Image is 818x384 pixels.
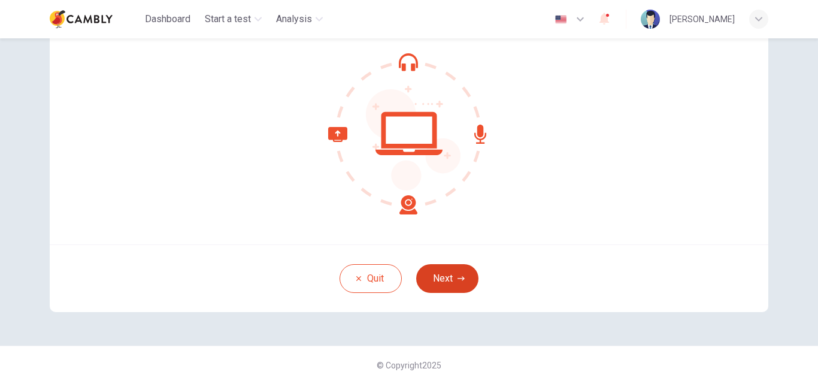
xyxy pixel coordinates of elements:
[200,8,266,30] button: Start a test
[416,264,478,293] button: Next
[50,7,113,31] img: Cambly logo
[669,12,735,26] div: [PERSON_NAME]
[145,12,190,26] span: Dashboard
[271,8,328,30] button: Analysis
[50,7,140,31] a: Cambly logo
[140,8,195,30] button: Dashboard
[340,264,402,293] button: Quit
[553,15,568,24] img: en
[276,12,312,26] span: Analysis
[377,361,441,370] span: © Copyright 2025
[205,12,251,26] span: Start a test
[641,10,660,29] img: Profile picture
